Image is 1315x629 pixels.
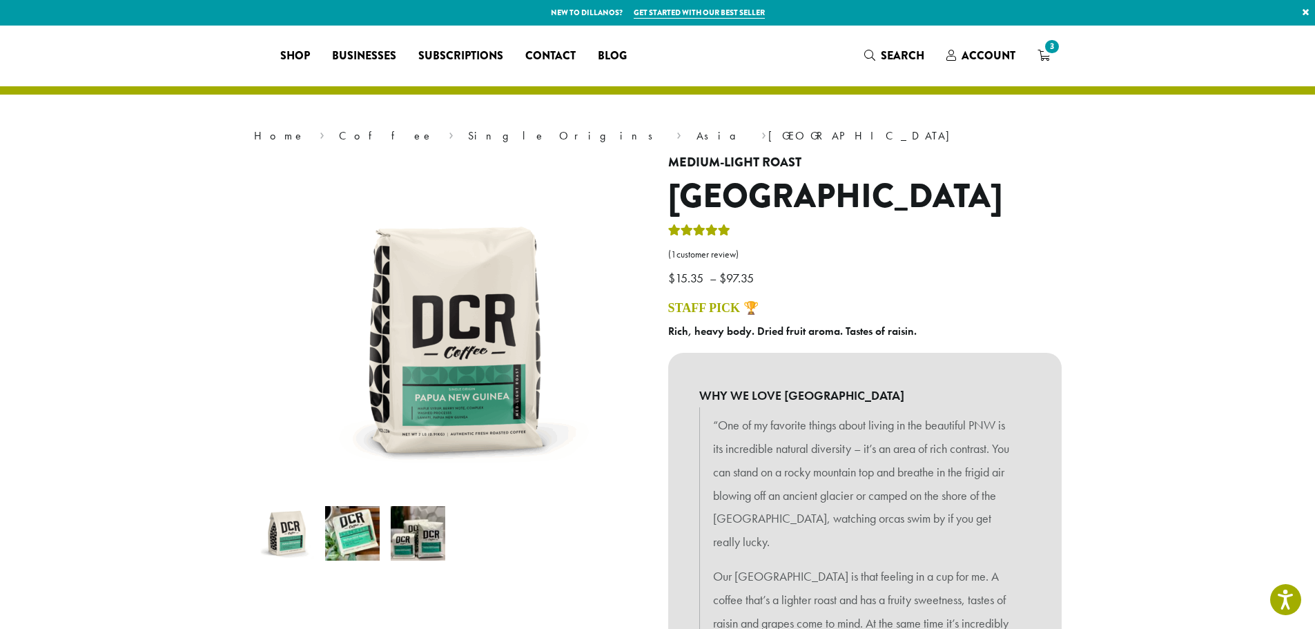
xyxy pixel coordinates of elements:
a: Get started with our best seller [634,7,765,19]
span: › [676,123,681,144]
span: › [449,123,454,144]
h4: Medium-Light Roast [668,155,1062,171]
div: Rated 5.00 out of 5 [668,222,730,243]
h1: [GEOGRAPHIC_DATA] [668,177,1062,217]
span: – [710,270,717,286]
span: $ [719,270,726,286]
span: › [320,123,324,144]
a: Single Origins [468,128,662,143]
a: (1customer review) [668,248,1062,262]
a: Asia [697,128,747,143]
a: Search [853,44,935,67]
p: “One of my favorite things about living in the beautiful PNW is its incredible natural diversity ... [713,414,1017,554]
a: Shop [269,45,321,67]
span: 1 [671,249,676,260]
b: WHY WE LOVE [GEOGRAPHIC_DATA] [699,384,1031,407]
a: Coffee [339,128,434,143]
span: Account [962,48,1015,64]
b: Rich, heavy body. Dried fruit aroma. Tastes of raisin. [668,324,917,338]
a: Home [254,128,305,143]
span: $ [668,270,675,286]
img: Papua New Guinea - Image 3 [391,506,445,561]
span: Blog [598,48,627,65]
span: Contact [525,48,576,65]
a: STAFF PICK 🏆 [668,301,759,315]
nav: Breadcrumb [254,128,1062,144]
span: › [761,123,766,144]
bdi: 15.35 [668,270,707,286]
bdi: 97.35 [719,270,757,286]
img: Papua New Guinea [260,506,314,561]
span: Search [881,48,924,64]
span: Subscriptions [418,48,503,65]
span: Shop [280,48,310,65]
span: 3 [1042,37,1061,56]
span: Businesses [332,48,396,65]
img: Papua New Guinea - Image 2 [325,506,380,561]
